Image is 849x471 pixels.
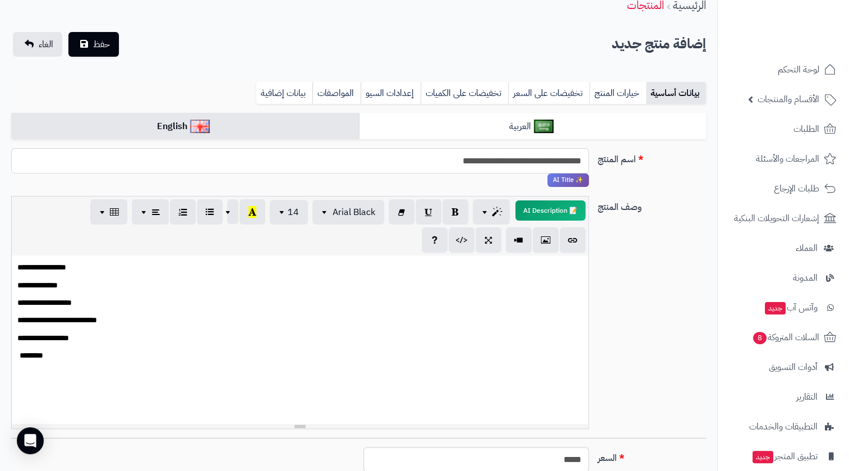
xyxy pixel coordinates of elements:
span: لوحة التحكم [778,62,819,77]
label: وصف المنتج [593,196,710,214]
a: English [11,113,359,140]
a: التطبيقات والخدمات [725,413,842,440]
span: السلات المتروكة [752,330,819,345]
button: حفظ [68,32,119,57]
span: جديد [753,451,773,463]
span: التقارير [796,389,818,405]
span: التطبيقات والخدمات [749,419,818,435]
a: بيانات إضافية [256,82,312,104]
a: المدونة [725,264,842,291]
label: السعر [593,447,710,465]
span: الأقسام والمنتجات [758,92,819,107]
a: الطلبات [725,116,842,143]
a: إشعارات التحويلات البنكية [725,205,842,232]
span: جديد [765,302,786,314]
span: المدونة [793,270,818,286]
a: لوحة التحكم [725,56,842,83]
span: إشعارات التحويلات البنكية [734,211,819,226]
span: Arial Black [333,205,375,219]
h2: إضافة منتج جديد [612,33,706,56]
a: بيانات أساسية [646,82,706,104]
span: طلبات الإرجاع [774,181,819,196]
span: حفظ [93,38,110,51]
span: المراجعات والأسئلة [756,151,819,167]
span: 14 [288,205,299,219]
a: تخفيضات على الكميات [421,82,508,104]
button: 📝 AI Description [515,200,585,221]
button: Arial Black [312,200,384,225]
span: أدوات التسويق [769,359,818,375]
span: انقر لاستخدام رفيقك الذكي [547,173,589,187]
a: العربية [359,113,707,140]
a: طلبات الإرجاع [725,175,842,202]
a: وآتس آبجديد [725,294,842,321]
a: تطبيق المتجرجديد [725,443,842,470]
a: العملاء [725,235,842,262]
a: السلات المتروكة8 [725,324,842,351]
img: logo-2.png [773,29,838,52]
button: 14 [270,200,308,225]
label: اسم المنتج [593,148,710,166]
a: أدوات التسويق [725,354,842,381]
a: إعدادات السيو [361,82,421,104]
a: التقارير [725,383,842,410]
span: الغاء [39,38,53,51]
a: تخفيضات على السعر [508,82,589,104]
img: English [190,120,210,133]
span: تطبيق المتجر [751,449,818,464]
a: خيارات المنتج [589,82,646,104]
a: الغاء [13,32,62,57]
a: المواصفات [312,82,361,104]
span: وآتس آب [764,300,818,315]
span: 8 [753,332,767,344]
img: العربية [534,120,553,133]
a: المراجعات والأسئلة [725,145,842,172]
div: Open Intercom Messenger [17,427,44,454]
span: الطلبات [793,121,819,137]
span: العملاء [796,240,818,256]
